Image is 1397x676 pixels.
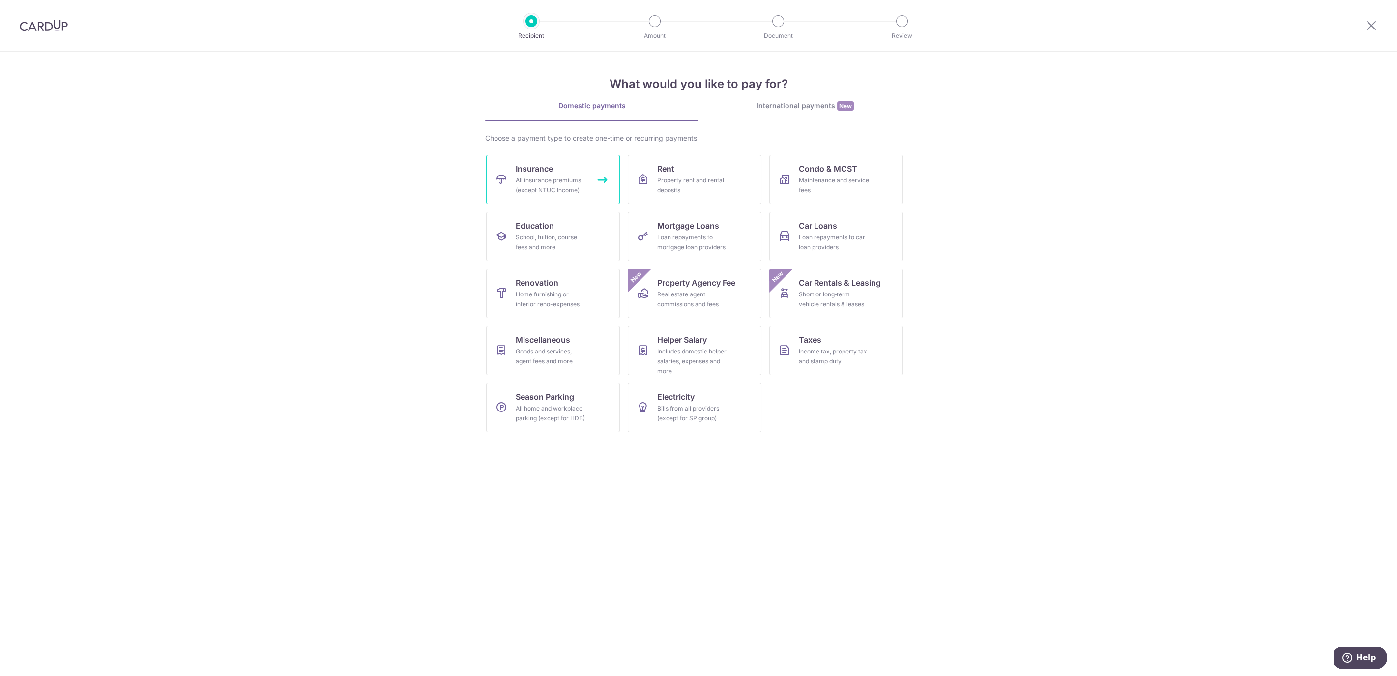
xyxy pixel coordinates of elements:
[618,31,691,41] p: Amount
[657,176,728,195] div: Property rent and rental deposits
[20,20,68,31] img: CardUp
[628,212,761,261] a: Mortgage LoansLoan repayments to mortgage loan providers
[628,326,761,375] a: Helper SalaryIncludes domestic helper salaries, expenses and more
[657,290,728,309] div: Real estate agent commissions and fees
[799,233,870,252] div: Loan repayments to car loan providers
[657,233,728,252] div: Loan repayments to mortgage loan providers
[657,404,728,423] div: Bills from all providers (except for SP group)
[485,101,698,111] div: Domestic payments
[769,269,903,318] a: Car Rentals & LeasingShort or long‑term vehicle rentals & leasesNew
[657,391,695,403] span: Electricity
[628,269,761,318] a: Property Agency FeeReal estate agent commissions and feesNew
[698,101,912,111] div: International payments
[486,326,620,375] a: MiscellaneousGoods and services, agent fees and more
[866,31,938,41] p: Review
[742,31,815,41] p: Document
[837,101,854,111] span: New
[769,155,903,204] a: Condo & MCSTMaintenance and service fees
[657,163,674,175] span: Rent
[1334,647,1387,671] iframe: Opens a widget where you can find more information
[22,7,42,16] span: Help
[657,334,707,346] span: Helper Salary
[486,269,620,318] a: RenovationHome furnishing or interior reno-expenses
[799,220,837,232] span: Car Loans
[485,75,912,93] h4: What would you like to pay for?
[516,163,553,175] span: Insurance
[516,404,586,423] div: All home and workplace parking (except for HDB)
[769,212,903,261] a: Car LoansLoan repayments to car loan providers
[657,277,735,289] span: Property Agency Fee
[516,290,586,309] div: Home furnishing or interior reno-expenses
[495,31,568,41] p: Recipient
[516,233,586,252] div: School, tuition, course fees and more
[486,383,620,432] a: Season ParkingAll home and workplace parking (except for HDB)
[628,269,644,285] span: New
[516,391,574,403] span: Season Parking
[799,334,821,346] span: Taxes
[657,347,728,376] div: Includes domestic helper salaries, expenses and more
[516,277,558,289] span: Renovation
[770,269,786,285] span: New
[769,326,903,375] a: TaxesIncome tax, property tax and stamp duty
[486,212,620,261] a: EducationSchool, tuition, course fees and more
[516,176,586,195] div: All insurance premiums (except NTUC Income)
[657,220,719,232] span: Mortgage Loans
[516,220,554,232] span: Education
[799,163,857,175] span: Condo & MCST
[485,133,912,143] div: Choose a payment type to create one-time or recurring payments.
[799,277,881,289] span: Car Rentals & Leasing
[799,347,870,366] div: Income tax, property tax and stamp duty
[628,155,761,204] a: RentProperty rent and rental deposits
[486,155,620,204] a: InsuranceAll insurance premiums (except NTUC Income)
[799,290,870,309] div: Short or long‑term vehicle rentals & leases
[628,383,761,432] a: ElectricityBills from all providers (except for SP group)
[516,347,586,366] div: Goods and services, agent fees and more
[799,176,870,195] div: Maintenance and service fees
[516,334,570,346] span: Miscellaneous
